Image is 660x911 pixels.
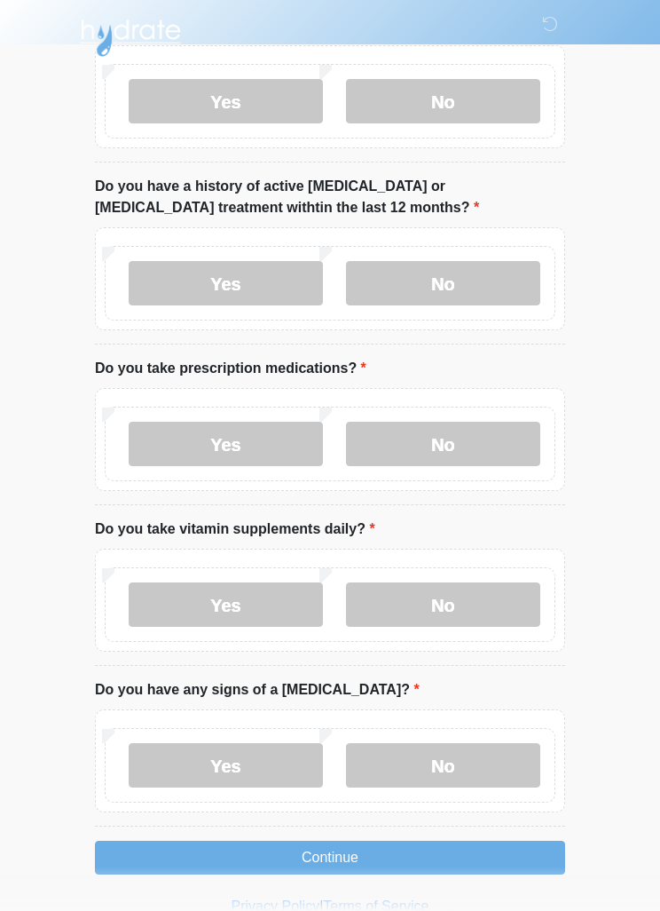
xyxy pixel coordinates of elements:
label: Yes [129,79,323,123]
label: Yes [129,743,323,788]
label: Yes [129,422,323,466]
img: Hydrate IV Bar - Chandler Logo [77,13,184,58]
label: No [346,79,540,123]
label: No [346,743,540,788]
label: No [346,582,540,627]
label: Yes [129,261,323,305]
label: Yes [129,582,323,627]
label: Do you take vitamin supplements daily? [95,519,375,540]
label: No [346,261,540,305]
label: Do you take prescription medications? [95,358,366,379]
label: No [346,422,540,466]
label: Do you have a history of active [MEDICAL_DATA] or [MEDICAL_DATA] treatment withtin the last 12 mo... [95,176,565,218]
button: Continue [95,841,565,875]
label: Do you have any signs of a [MEDICAL_DATA]? [95,679,420,701]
